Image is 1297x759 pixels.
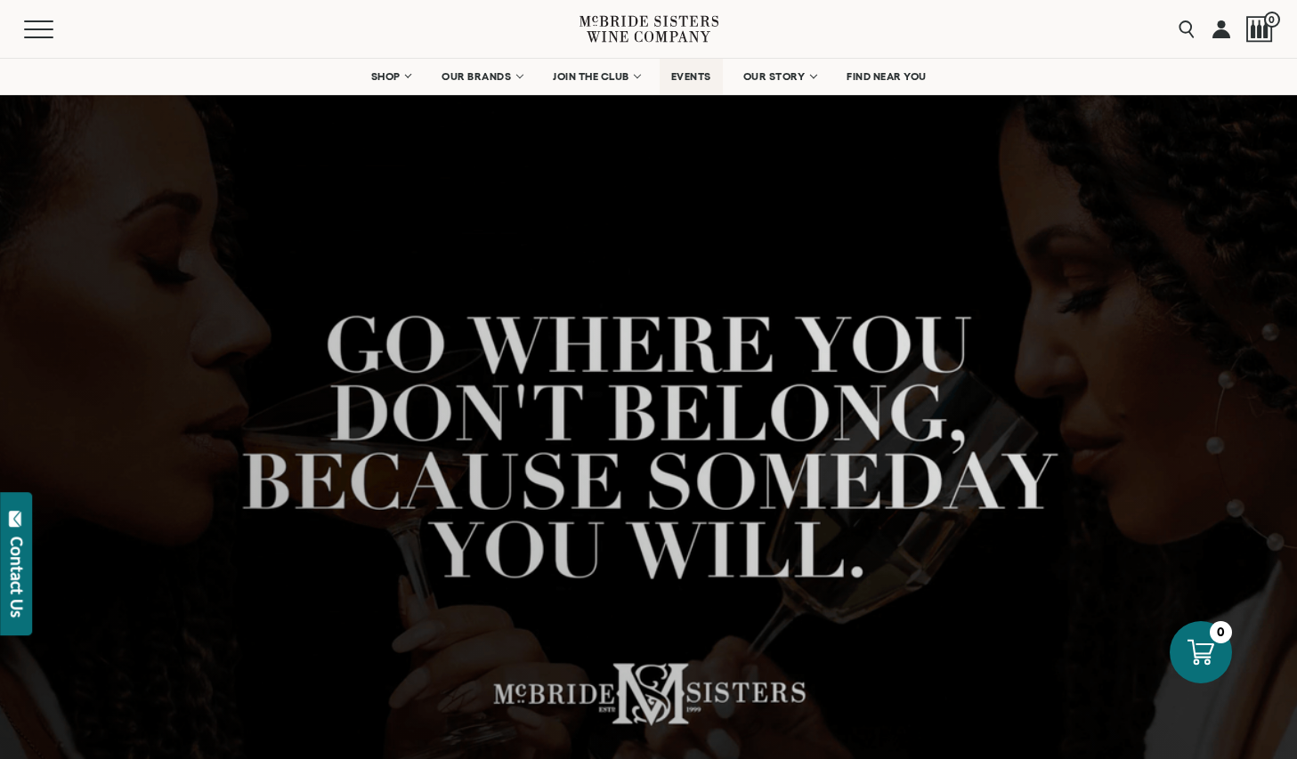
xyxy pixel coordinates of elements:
span: 0 [1264,12,1280,28]
span: JOIN THE CLUB [553,70,629,83]
span: EVENTS [671,70,711,83]
a: OUR BRANDS [430,59,532,94]
a: SHOP [359,59,421,94]
div: 0 [1210,621,1232,643]
span: SHOP [370,70,401,83]
button: Mobile Menu Trigger [24,20,88,38]
span: OUR BRANDS [442,70,511,83]
span: OUR STORY [743,70,806,83]
a: EVENTS [660,59,723,94]
span: FIND NEAR YOU [847,70,927,83]
a: OUR STORY [732,59,827,94]
div: Contact Us [8,537,26,618]
a: FIND NEAR YOU [835,59,938,94]
a: JOIN THE CLUB [541,59,651,94]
